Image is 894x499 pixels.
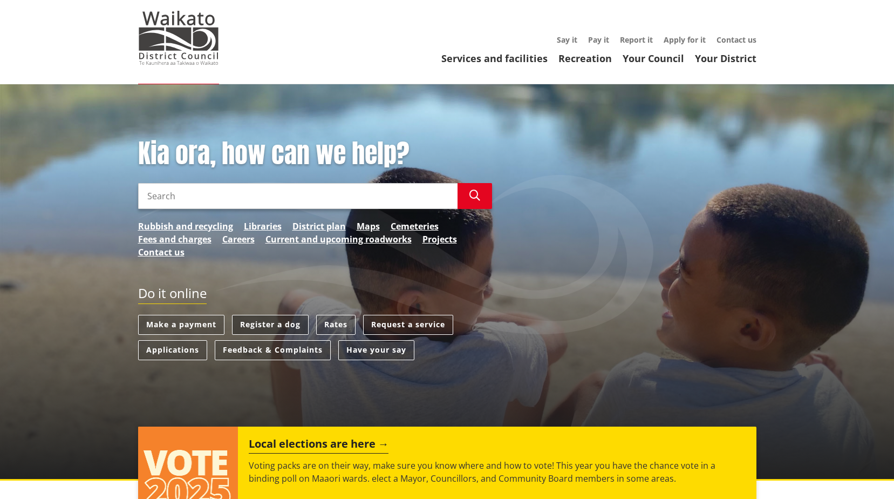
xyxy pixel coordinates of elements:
[138,138,492,170] h1: Kia ora, how can we help?
[558,52,612,65] a: Recreation
[695,52,756,65] a: Your District
[422,233,457,246] a: Projects
[338,340,414,360] a: Have your say
[844,454,883,493] iframe: Messenger Launcher
[138,340,207,360] a: Applications
[232,315,309,335] a: Register a dog
[716,35,756,45] a: Contact us
[138,183,458,209] input: Search input
[138,286,207,305] h2: Do it online
[138,315,224,335] a: Make a payment
[138,233,211,246] a: Fees and charges
[292,220,346,233] a: District plan
[138,220,233,233] a: Rubbish and recycling
[620,35,653,45] a: Report it
[249,437,388,454] h2: Local elections are here
[588,35,609,45] a: Pay it
[623,52,684,65] a: Your Council
[664,35,706,45] a: Apply for it
[222,233,255,246] a: Careers
[316,315,356,335] a: Rates
[138,246,185,259] a: Contact us
[391,220,439,233] a: Cemeteries
[441,52,548,65] a: Services and facilities
[215,340,331,360] a: Feedback & Complaints
[244,220,282,233] a: Libraries
[363,315,453,335] a: Request a service
[357,220,380,233] a: Maps
[557,35,577,45] a: Say it
[249,459,745,485] p: Voting packs are on their way, make sure you know where and how to vote! This year you have the c...
[265,233,412,246] a: Current and upcoming roadworks
[138,11,219,65] img: Waikato District Council - Te Kaunihera aa Takiwaa o Waikato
